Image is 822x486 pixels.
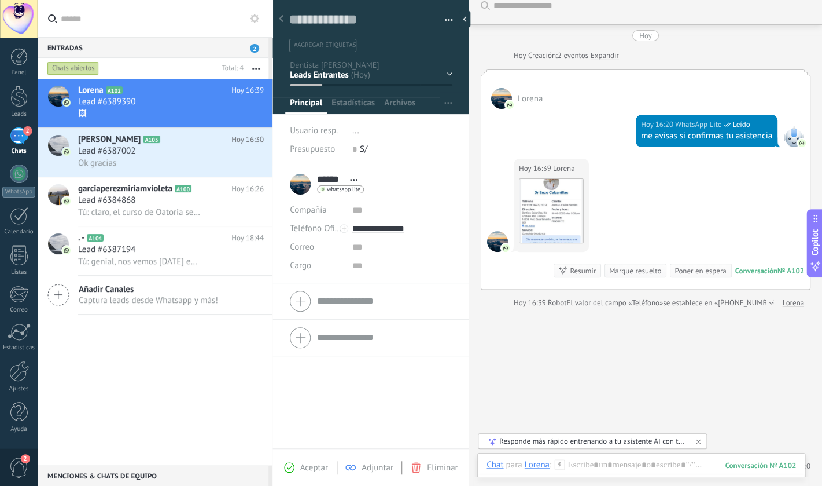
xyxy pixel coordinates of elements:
img: icon [62,246,71,254]
span: Hoy 16:30 [231,134,264,145]
span: [PERSON_NAME] [78,134,141,145]
span: Cargo [290,261,311,270]
img: icon [62,197,71,205]
span: WhatsApp Lite [783,126,804,147]
button: Teléfono Oficina [290,220,343,238]
span: Eliminar [427,462,458,473]
span: Robot [548,298,566,308]
img: com.amocrm.amocrmwa.svg [798,139,806,147]
a: avataricon[PERSON_NAME]A103Hoy 16:30Lead #6387002Ok gracias [38,128,272,177]
span: . - [78,232,84,244]
img: com.amocrm.amocrmwa.svg [506,101,514,109]
div: Calendario [2,228,36,236]
img: icon [62,98,71,107]
span: para [506,459,522,471]
span: A100 [175,185,191,192]
div: 102 [725,461,796,470]
span: 2 [250,44,259,53]
span: Usuario resp. [290,125,338,136]
span: A104 [87,234,104,242]
div: Entradas [38,37,268,58]
span: : [550,459,551,471]
div: Ajustes [2,385,36,393]
div: Total: 4 [218,63,244,74]
div: Leads [2,111,36,118]
span: Tú: genial, nos vemos [DATE] en la cámara de comercio [78,256,200,267]
span: A102 [106,86,123,94]
span: Hoy 18:44 [231,232,264,244]
div: Hoy 16:20 [641,119,675,130]
span: Hoy 16:39 [231,85,264,96]
span: Ok gracias [78,158,116,169]
div: Ayuda [2,426,36,433]
span: 0 [806,461,810,471]
div: Hoy [639,30,652,41]
span: se establece en «[PHONE_NUMBER]» [663,297,782,309]
div: Cargo [290,257,343,275]
span: Aceptar [300,462,328,473]
span: Archivos [384,97,415,114]
div: № A102 [777,266,804,276]
div: me avisas si confirmas tu asistencia [641,130,772,142]
span: Lorena [553,163,575,174]
span: 2 [21,454,30,463]
span: A103 [143,136,160,143]
span: Lead #6387194 [78,244,135,255]
span: 2 [23,126,32,136]
div: Creación: [514,50,619,61]
span: Captura leads desde Whatsapp y más! [79,295,218,306]
div: Chats [2,148,36,155]
img: com.amocrm.amocrmwa.svg [502,244,510,252]
span: Lorena [487,231,508,252]
div: Estadísticas [2,344,36,352]
div: Menciones & Chats de equipo [38,465,268,486]
div: Poner en espera [674,265,726,276]
span: Hoy 16:26 [231,183,264,195]
div: Hoy [514,50,528,61]
div: Usuario resp. [290,122,344,140]
div: Chats abiertos [47,61,99,75]
span: Lead #6389390 [78,96,135,108]
div: Conversación [735,266,777,276]
span: Correo [290,242,314,253]
div: Marque resuelto [609,265,661,276]
span: Estadísticas [331,97,375,114]
span: Lorena [518,93,543,104]
span: Lorena [78,85,104,96]
span: 2 eventos [558,50,588,61]
a: Expandir [591,50,619,61]
div: Hoy 16:39 [514,297,548,309]
span: garciaperezmiriamvioleta [78,183,172,195]
img: icon [62,148,71,156]
div: Listas [2,269,36,276]
div: Lorena [524,459,549,470]
span: Leído [733,119,750,130]
div: Presupuesto [290,140,344,159]
span: Presupuesto [290,144,335,155]
div: Responde más rápido entrenando a tu asistente AI con tus fuentes de datos [499,436,687,446]
span: ... [352,125,359,136]
span: Lead #6387002 [78,145,135,157]
button: Correo [290,238,314,257]
span: Copilot [809,229,821,255]
a: avatariconLorenaA102Hoy 16:39Lead #6389390🖼 [38,79,272,127]
span: Lead #6384868 [78,195,135,206]
span: whatsapp lite [327,187,360,192]
span: El valor del campo «Teléfono» [567,297,664,309]
span: Tú: claro, el curso de Oatoria se desarrollará [DATE] 6 pm en nuestra sede de [GEOGRAPHIC_DATA]. ... [78,207,200,218]
span: Lorena [491,88,512,109]
span: Teléfono Oficina [290,223,350,234]
div: WhatsApp [2,187,35,198]
span: #agregar etiquetas [294,41,356,49]
a: Lorena [782,297,804,309]
div: Ocultar [459,10,470,28]
img: 74d49953-ad75-4733-a81e-849e023741bb [519,179,583,243]
span: WhatsApp Lite [675,119,721,130]
div: Resumir [570,265,596,276]
a: avataricon. -A104Hoy 18:44Lead #6387194Tú: genial, nos vemos [DATE] en la cámara de comercio [38,226,272,275]
a: avataricongarciaperezmiriamvioletaA100Hoy 16:26Lead #6384868Tú: claro, el curso de Oatoria se des... [38,177,272,226]
span: S/ [360,144,367,155]
div: Panel [2,69,36,76]
span: Añadir Canales [79,284,218,295]
span: Principal [290,97,322,114]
